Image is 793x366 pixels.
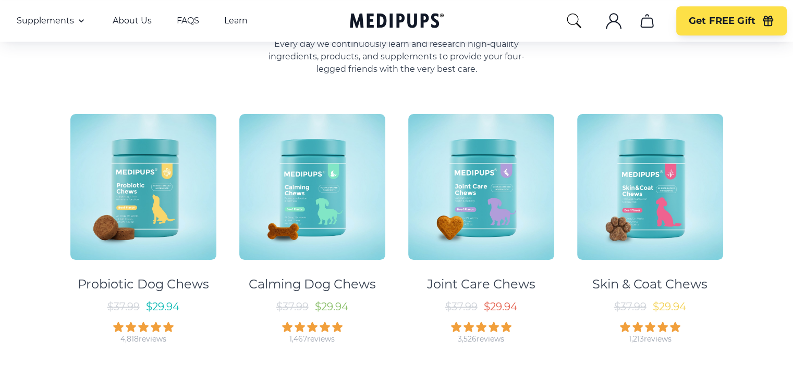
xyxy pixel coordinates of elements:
span: $ 29.94 [653,300,686,313]
button: cart [635,8,660,33]
button: account [601,8,626,33]
button: Supplements [17,15,88,27]
img: Probiotic Dog Chews - Medipups [70,114,216,260]
span: $ 29.94 [484,300,517,313]
span: Supplements [17,16,74,26]
a: Joint Care Chews - MedipupsJoint Care Chews$37.99$29.943,526reviews [401,105,561,344]
p: Every day we continuously learn and research high-quality ingredients, products, and supplements ... [257,38,537,75]
img: Skin & Coat Chews - Medipups [577,114,723,260]
a: Skin & Coat Chews - MedipupsSkin & Coat Chews$37.99$29.941,213reviews [570,105,730,344]
span: $ 37.99 [445,300,478,313]
div: 1,467 reviews [289,334,335,344]
a: Medipups [350,11,444,32]
button: search [566,12,582,29]
a: FAQS [177,16,199,26]
span: $ 29.94 [146,300,179,313]
div: Probiotic Dog Chews [78,276,209,292]
a: About Us [113,16,152,26]
span: $ 37.99 [276,300,309,313]
div: 1,213 reviews [629,334,672,344]
div: Joint Care Chews [427,276,535,292]
img: Calming Dog Chews - Medipups [239,114,385,260]
a: Calming Dog Chews - MedipupsCalming Dog Chews$37.99$29.941,467reviews [233,105,392,344]
span: $ 37.99 [614,300,646,313]
div: 4,818 reviews [120,334,166,344]
span: $ 37.99 [107,300,140,313]
a: Learn [224,16,248,26]
div: Calming Dog Chews [249,276,376,292]
span: $ 29.94 [315,300,348,313]
button: Get FREE Gift [676,6,787,35]
span: Get FREE Gift [689,15,755,27]
div: Skin & Coat Chews [592,276,707,292]
img: Joint Care Chews - Medipups [408,114,554,260]
a: Probiotic Dog Chews - MedipupsProbiotic Dog Chews$37.99$29.944,818reviews [64,105,223,344]
div: 3,526 reviews [458,334,504,344]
